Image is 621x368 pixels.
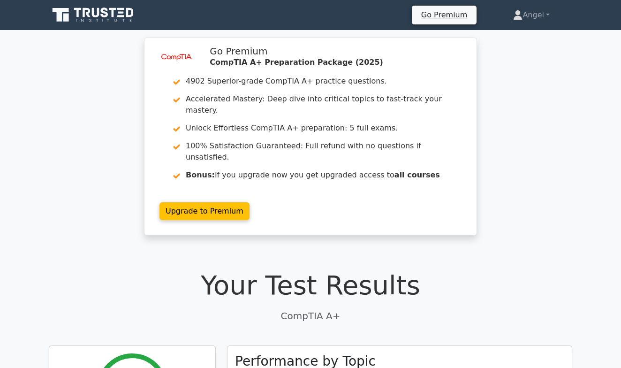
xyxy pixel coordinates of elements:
a: Upgrade to Premium [159,202,250,220]
a: Go Premium [416,8,473,21]
p: CompTIA A+ [49,309,572,323]
h1: Your Test Results [49,269,572,301]
a: Angel [491,6,572,24]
